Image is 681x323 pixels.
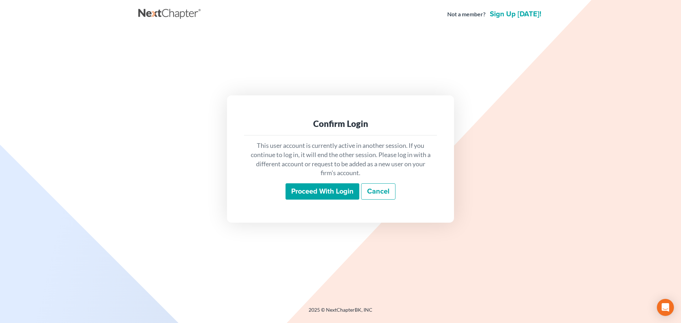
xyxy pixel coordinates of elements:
[361,183,395,200] a: Cancel
[250,141,431,178] p: This user account is currently active in another session. If you continue to log in, it will end ...
[447,10,486,18] strong: Not a member?
[657,299,674,316] div: Open Intercom Messenger
[286,183,359,200] input: Proceed with login
[488,11,543,18] a: Sign up [DATE]!
[138,306,543,319] div: 2025 © NextChapterBK, INC
[250,118,431,129] div: Confirm Login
